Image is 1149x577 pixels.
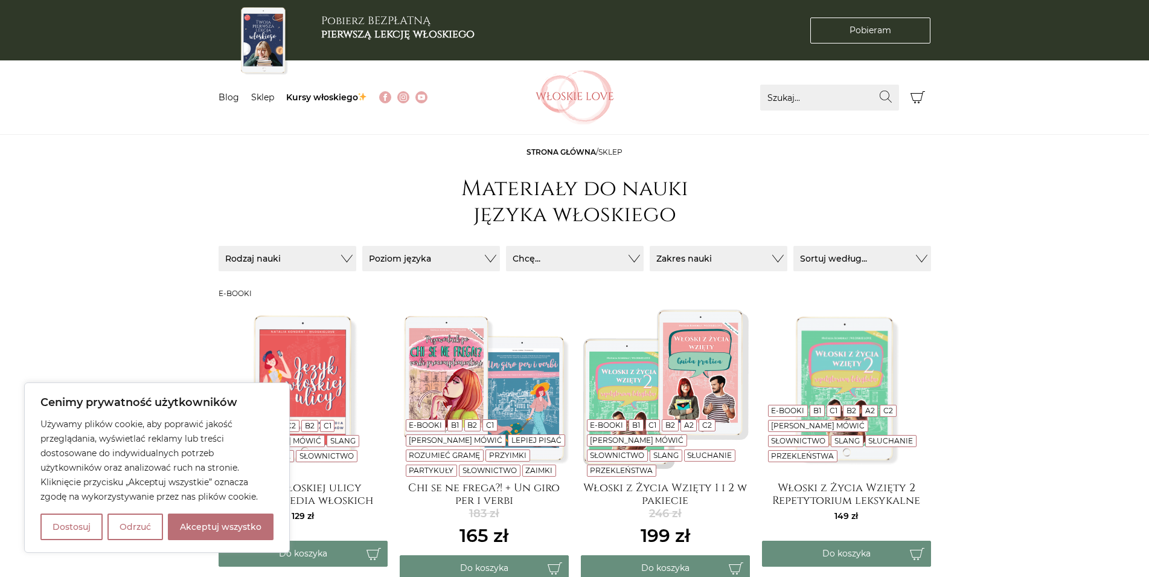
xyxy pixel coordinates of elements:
[321,27,475,42] b: pierwszą lekcję włoskiego
[865,406,875,415] a: A2
[590,451,644,460] a: Słownictwo
[653,451,679,460] a: Slang
[847,406,856,415] a: B2
[590,436,683,445] a: [PERSON_NAME] mówić
[168,514,274,540] button: Akceptuj wszystko
[107,514,163,540] button: Odrzuć
[219,541,388,567] button: Do koszyka
[526,147,623,156] span: /
[771,451,834,460] a: Przekleństwa
[650,246,787,271] button: Zakres nauki
[850,24,891,37] span: Pobieram
[632,421,640,430] a: B1
[648,421,656,430] a: C1
[40,395,274,410] p: Cenimy prywatność użytkowników
[762,541,931,567] button: Do koszyka
[219,482,388,506] a: Język włoskiej ulicy Encyklopedia włoskich wulgaryzmów
[687,451,732,460] a: Słuchanie
[506,246,644,271] button: Chcę...
[830,406,837,415] a: C1
[219,289,931,298] h3: E-booki
[305,421,315,430] a: B2
[771,406,804,415] a: E-booki
[598,147,623,156] span: sklep
[526,147,596,156] a: Strona główna
[883,406,893,415] a: C2
[292,511,314,521] span: 129
[40,417,274,504] p: Używamy plików cookie, aby poprawić jakość przeglądania, wyświetlać reklamy lub treści dostosowan...
[771,436,825,445] a: Słownictwo
[665,421,675,430] a: B2
[409,421,442,430] a: E-booki
[40,514,103,540] button: Dostosuj
[286,421,296,430] a: C2
[459,522,508,549] ins: 165
[511,436,562,445] a: Lepiej pisać
[810,18,930,44] a: Pobieram
[581,482,750,506] a: Włoski z Życia Wzięty 1 i 2 w pakiecie
[454,176,696,228] h1: Materiały do nauki języka włoskiego
[702,421,712,430] a: C2
[684,421,694,430] a: A2
[834,511,858,521] span: 149
[400,482,569,506] a: Chi se ne frega?! + Un giro per i verbi
[358,92,366,101] img: ✨
[219,246,356,271] button: Rodzaj nauki
[489,451,526,460] a: Przyimki
[525,466,552,475] a: Zaimki
[641,506,690,522] del: 246
[486,421,494,430] a: C1
[459,506,508,522] del: 183
[409,436,502,445] a: [PERSON_NAME] mówić
[467,421,477,430] a: B2
[834,436,860,445] a: Slang
[409,451,480,460] a: Rozumieć gramę
[590,466,653,475] a: Przekleństwa
[409,466,453,475] a: Partykuły
[762,482,931,506] a: Włoski z Życia Wzięty 2 Repetytorium leksykalne
[451,421,459,430] a: B1
[868,436,913,445] a: Słuchanie
[362,246,500,271] button: Poziom języka
[286,92,368,103] a: Kursy włoskiego
[321,15,475,40] h3: Pobierz BEZPŁATNĄ
[462,466,517,475] a: Słownictwo
[771,421,865,430] a: [PERSON_NAME] mówić
[905,85,931,111] button: Koszyk
[590,421,623,430] a: E-booki
[536,70,614,124] img: Włoskielove
[324,421,331,430] a: C1
[251,92,274,103] a: Sklep
[330,436,356,445] a: Slang
[813,406,821,415] a: B1
[793,246,931,271] button: Sortuj według...
[760,85,899,111] input: Szukaj...
[219,92,239,103] a: Blog
[299,451,354,460] a: Słownictwo
[641,522,690,549] ins: 199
